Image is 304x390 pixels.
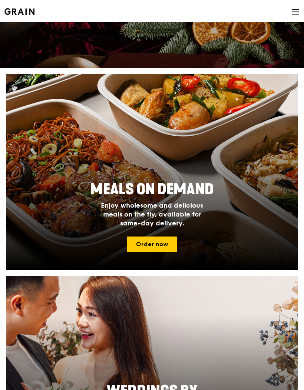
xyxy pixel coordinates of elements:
img: meals-on-demand-card.d2b6f6db.png [6,74,298,270]
span: Enjoy wholesome and delicious meals on the fly, available for same-day delivery. [101,201,203,227]
img: Grain [4,8,34,15]
span: Meals On Demand [90,181,214,198]
a: Order now [127,237,177,252]
a: Meals On DemandEnjoy wholesome and delicious meals on the fly, available for same-day delivery.Or... [6,74,298,270]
